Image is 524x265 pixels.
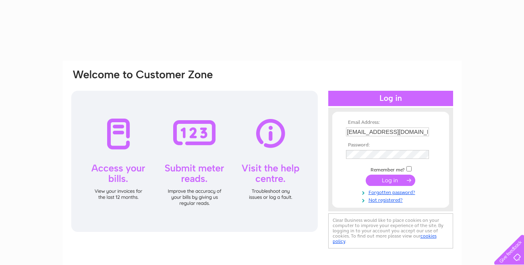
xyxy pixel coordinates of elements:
[344,120,437,125] th: Email Address:
[346,196,437,203] a: Not registered?
[328,213,453,248] div: Clear Business would like to place cookies on your computer to improve your experience of the sit...
[344,142,437,148] th: Password:
[346,188,437,196] a: Forgotten password?
[333,233,437,244] a: cookies policy
[366,175,415,186] input: Submit
[344,165,437,173] td: Remember me?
